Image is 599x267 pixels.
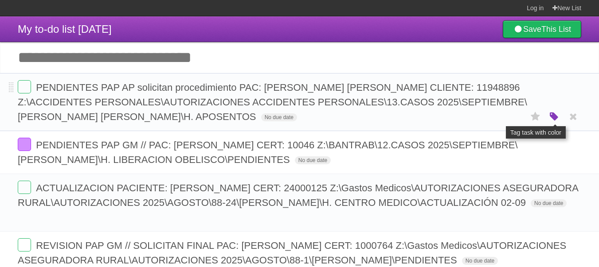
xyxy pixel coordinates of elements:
[18,23,112,35] span: My to-do list [DATE]
[18,181,31,194] label: Done
[18,138,31,151] label: Done
[531,199,567,207] span: No due date
[18,82,527,122] span: PENDIENTES PAP AP solicitan procedimiento PAC: [PERSON_NAME] [PERSON_NAME] CLIENTE: 11948896 Z:\A...
[18,80,31,93] label: Done
[295,156,331,164] span: No due date
[541,25,571,34] b: This List
[503,20,581,38] a: SaveThis List
[261,113,297,121] span: No due date
[18,182,578,208] span: ACTUALIZACION PACIENTE: [PERSON_NAME] CERT: 24000125 Z:\Gastos Medicos\AUTORIZACIONES ASEGURADORA...
[18,240,566,266] span: REVISION PAP GM // SOLICITAN FINAL PAC: [PERSON_NAME] CERT: 1000764 Z:\Gastos Medicos\AUTORIZACIO...
[462,257,498,265] span: No due date
[527,109,544,124] label: Star task
[18,238,31,252] label: Done
[18,139,518,165] span: PENDIENTES PAP GM // PAC: [PERSON_NAME] CERT: 10046 Z:\BANTRAB\12.CASOS 2025\SEPTIEMBRE\[PERSON_N...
